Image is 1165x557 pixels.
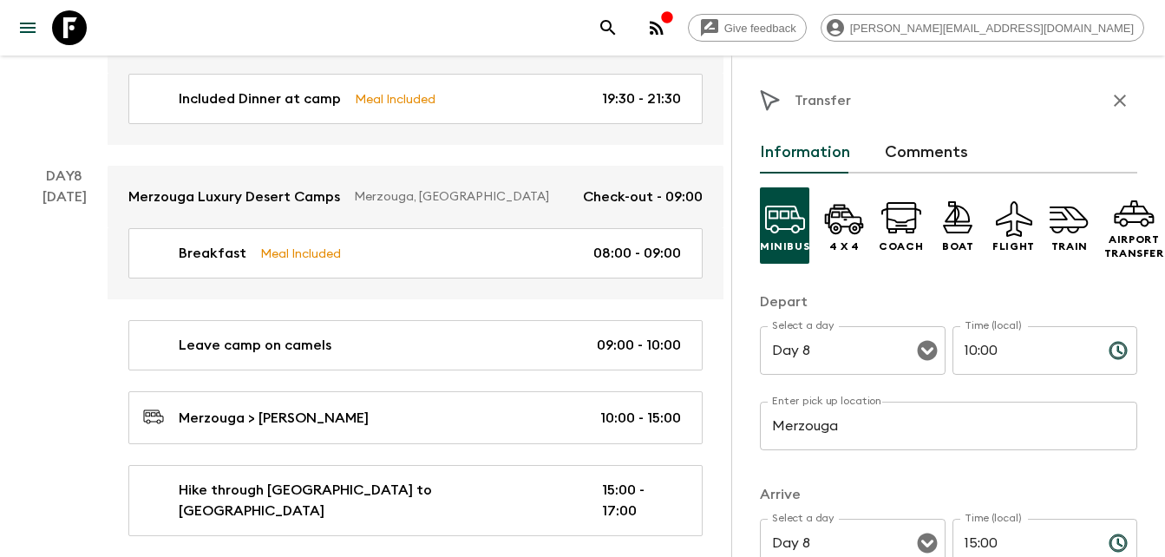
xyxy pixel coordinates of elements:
p: 15:00 - 17:00 [602,480,681,521]
p: Flight [992,239,1035,253]
p: 4 x 4 [829,239,860,253]
a: Included Dinner at campMeal Included19:30 - 21:30 [128,74,703,124]
p: Airport Transfer [1104,233,1164,260]
a: BreakfastMeal Included08:00 - 09:00 [128,228,703,278]
p: 08:00 - 09:00 [593,243,681,264]
p: Merzouga > [PERSON_NAME] [179,408,369,429]
p: Check-out - 09:00 [583,187,703,207]
p: Merzouga Luxury Desert Camps [128,187,340,207]
button: Open [915,531,939,555]
a: Hike through [GEOGRAPHIC_DATA] to [GEOGRAPHIC_DATA]15:00 - 17:00 [128,465,703,536]
button: Choose time, selected time is 10:00 AM [1101,333,1136,368]
p: Merzouga, [GEOGRAPHIC_DATA] [354,188,569,206]
span: Give feedback [715,22,806,35]
p: 09:00 - 10:00 [597,335,681,356]
label: Enter pick up location [772,394,882,409]
button: Information [760,132,850,174]
p: Day 8 [21,166,108,187]
label: Time (local) [965,511,1021,526]
p: Meal Included [355,89,435,108]
label: Select a day [772,318,834,333]
p: Leave camp on camels [179,335,331,356]
p: Coach [879,239,923,253]
p: Meal Included [260,244,341,263]
a: Merzouga > [PERSON_NAME]10:00 - 15:00 [128,391,703,444]
label: Time (local) [965,318,1021,333]
a: Leave camp on camels09:00 - 10:00 [128,320,703,370]
a: Give feedback [688,14,807,42]
p: Train [1051,239,1088,253]
span: [PERSON_NAME][EMAIL_ADDRESS][DOMAIN_NAME] [841,22,1143,35]
button: Comments [885,132,968,174]
div: [PERSON_NAME][EMAIL_ADDRESS][DOMAIN_NAME] [821,14,1144,42]
button: search adventures [591,10,625,45]
p: Depart [760,292,1137,312]
p: Minibus [760,239,809,253]
p: Boat [942,239,973,253]
a: Merzouga Luxury Desert CampsMerzouga, [GEOGRAPHIC_DATA]Check-out - 09:00 [108,166,723,228]
input: hh:mm [952,326,1095,375]
p: Hike through [GEOGRAPHIC_DATA] to [GEOGRAPHIC_DATA] [179,480,574,521]
button: Open [915,338,939,363]
p: Arrive [760,484,1137,505]
p: Transfer [795,90,851,111]
p: 10:00 - 15:00 [600,408,681,429]
label: Select a day [772,511,834,526]
button: menu [10,10,45,45]
p: Included Dinner at camp [179,88,341,109]
p: 19:30 - 21:30 [602,88,681,109]
p: Breakfast [179,243,246,264]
